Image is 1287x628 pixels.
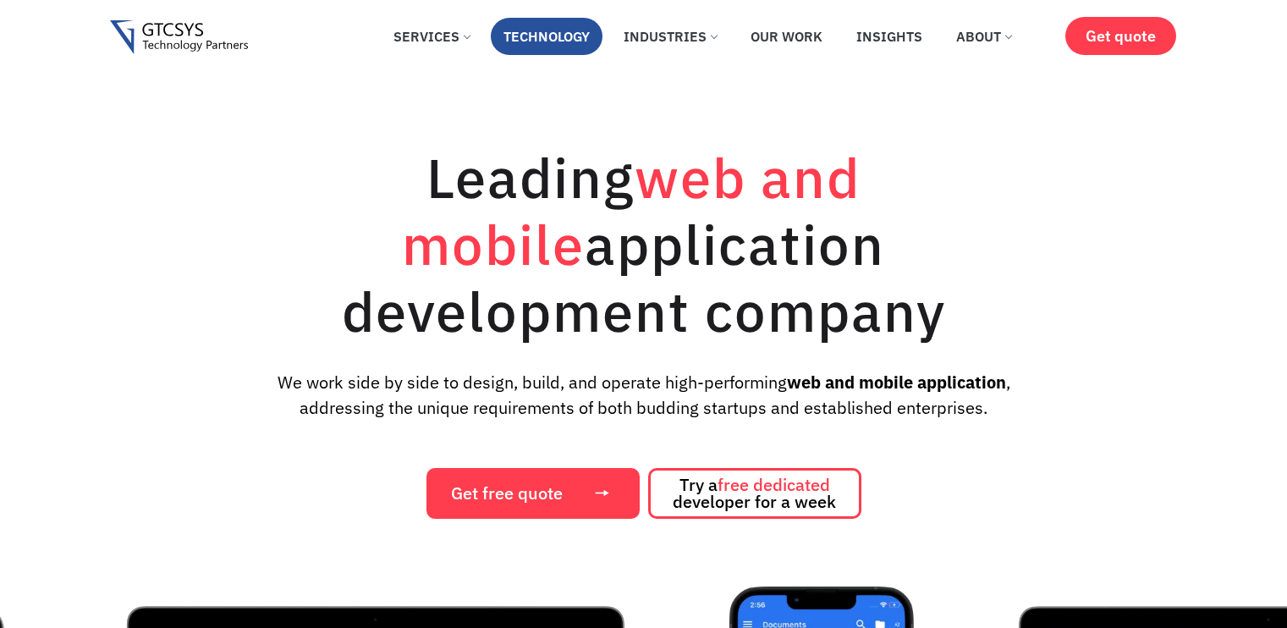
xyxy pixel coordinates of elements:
img: Gtcsys logo [110,20,248,55]
a: Technology [491,18,602,55]
a: Get free quote [426,468,640,519]
strong: web and mobile application [787,371,1006,394]
p: We work side by side to design, build, and operate high-performing , addressing the unique requir... [249,370,1037,421]
a: Insights [844,18,935,55]
span: Try a developer for a week [673,477,836,510]
span: Get free quote [451,485,563,502]
a: Try afree dedicated developer for a week [648,468,861,519]
a: About [943,18,1024,55]
a: Get quote [1065,17,1176,55]
span: web and mobile [402,141,861,280]
a: Our Work [738,18,835,55]
span: Get quote [1086,27,1156,45]
a: Industries [611,18,729,55]
span: free dedicated [718,473,830,496]
a: Services [381,18,482,55]
h1: Leading application development company [263,144,1025,344]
